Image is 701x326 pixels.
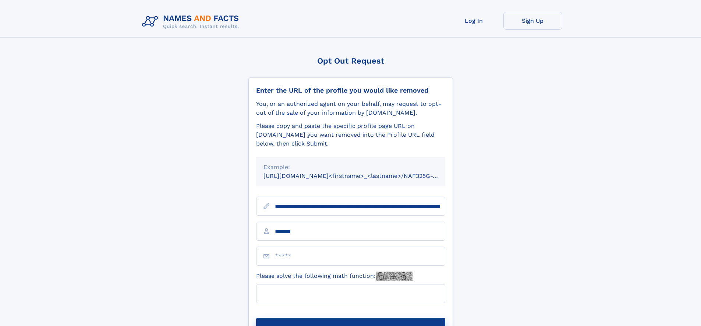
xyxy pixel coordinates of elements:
div: Opt Out Request [248,56,453,65]
a: Log In [445,12,503,30]
small: [URL][DOMAIN_NAME]<firstname>_<lastname>/NAF325G-xxxxxxxx [263,172,459,179]
div: You, or an authorized agent on your behalf, may request to opt-out of the sale of your informatio... [256,100,445,117]
a: Sign Up [503,12,562,30]
div: Example: [263,163,438,172]
label: Please solve the following math function: [256,272,413,281]
img: Logo Names and Facts [139,12,245,32]
div: Enter the URL of the profile you would like removed [256,86,445,94]
div: Please copy and paste the specific profile page URL on [DOMAIN_NAME] you want removed into the Pr... [256,122,445,148]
